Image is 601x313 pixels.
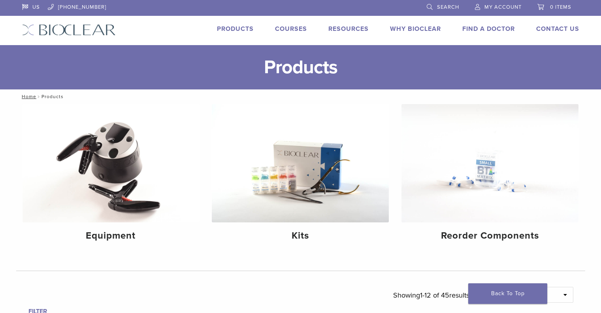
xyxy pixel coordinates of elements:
[420,291,449,300] span: 1-12 of 45
[22,24,116,36] img: Bioclear
[550,4,571,10] span: 0 items
[536,25,579,33] a: Contact Us
[401,104,578,222] img: Reorder Components
[217,25,254,33] a: Products
[36,95,41,99] span: /
[218,229,382,243] h4: Kits
[19,94,36,99] a: Home
[484,4,522,10] span: My Account
[23,104,200,248] a: Equipment
[16,89,585,104] nav: Products
[401,104,578,248] a: Reorder Components
[29,229,193,243] h4: Equipment
[393,287,469,304] p: Showing results
[275,25,307,33] a: Courses
[212,104,389,248] a: Kits
[390,25,441,33] a: Why Bioclear
[462,25,515,33] a: Find A Doctor
[408,229,572,243] h4: Reorder Components
[437,4,459,10] span: Search
[212,104,389,222] img: Kits
[328,25,369,33] a: Resources
[468,283,547,304] a: Back To Top
[23,104,200,222] img: Equipment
